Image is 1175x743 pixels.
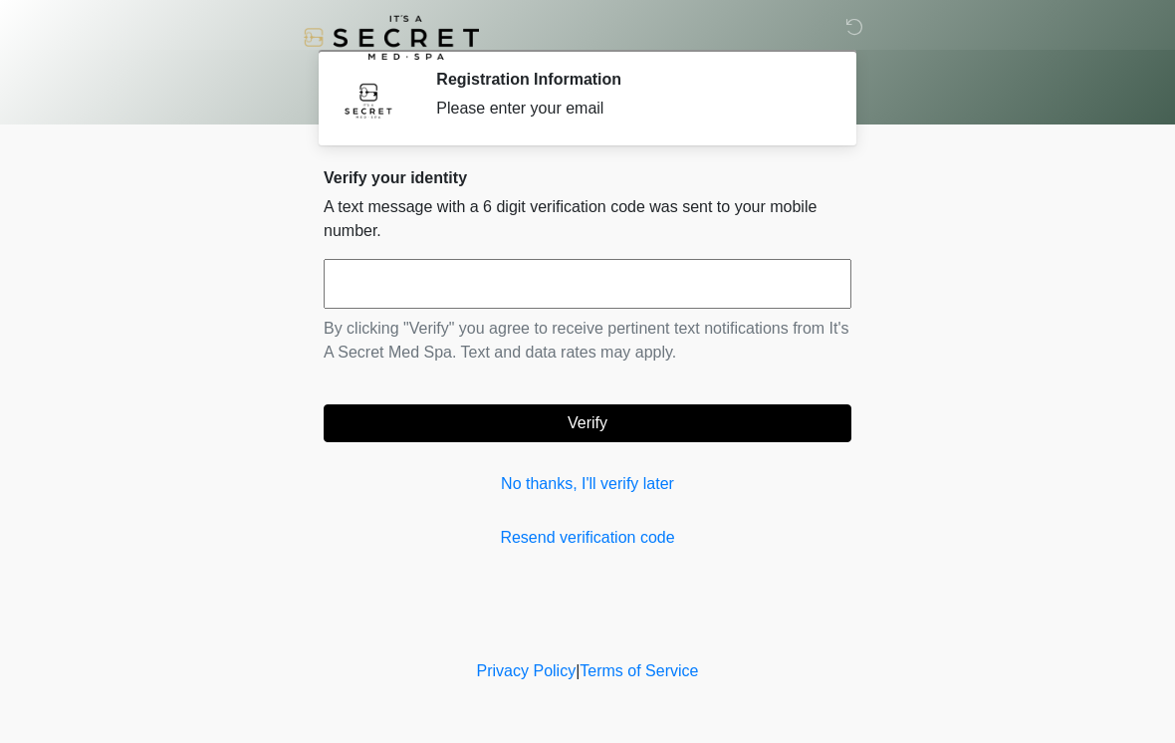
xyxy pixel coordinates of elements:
a: No thanks, I'll verify later [324,472,851,496]
p: A text message with a 6 digit verification code was sent to your mobile number. [324,195,851,243]
div: Please enter your email [436,97,822,121]
h2: Verify your identity [324,168,851,187]
a: | [576,662,580,679]
a: Resend verification code [324,526,851,550]
button: Verify [324,404,851,442]
h2: Registration Information [436,70,822,89]
p: By clicking "Verify" you agree to receive pertinent text notifications from It's A Secret Med Spa... [324,317,851,365]
a: Terms of Service [580,662,698,679]
img: It's A Secret Med Spa Logo [304,15,479,60]
img: Agent Avatar [339,70,398,129]
a: Privacy Policy [477,662,577,679]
